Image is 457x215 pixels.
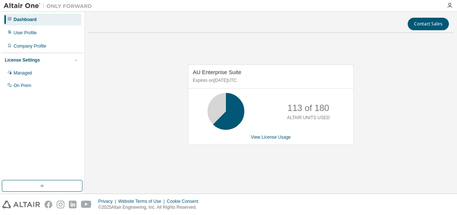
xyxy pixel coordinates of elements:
[287,115,330,121] p: ALTAIR UNITS USED
[287,102,329,114] p: 113 of 180
[57,201,64,208] img: instagram.svg
[167,198,202,204] div: Cookie Consent
[408,18,449,30] button: Contact Sales
[5,57,40,63] div: License Settings
[193,77,347,84] p: Expires on [DATE] UTC
[193,69,241,75] span: AU Enterprise Suite
[81,201,92,208] img: youtube.svg
[45,201,52,208] img: facebook.svg
[14,30,37,36] div: User Profile
[14,70,32,76] div: Managed
[4,2,96,10] img: Altair One
[118,198,167,204] div: Website Terms of Use
[2,201,40,208] img: altair_logo.svg
[14,43,46,49] div: Company Profile
[14,17,37,22] div: Dashboard
[69,201,77,208] img: linkedin.svg
[98,204,203,211] p: © 2025 Altair Engineering, Inc. All Rights Reserved.
[14,83,31,89] div: On Prem
[98,198,118,204] div: Privacy
[251,135,291,140] a: View License Usage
